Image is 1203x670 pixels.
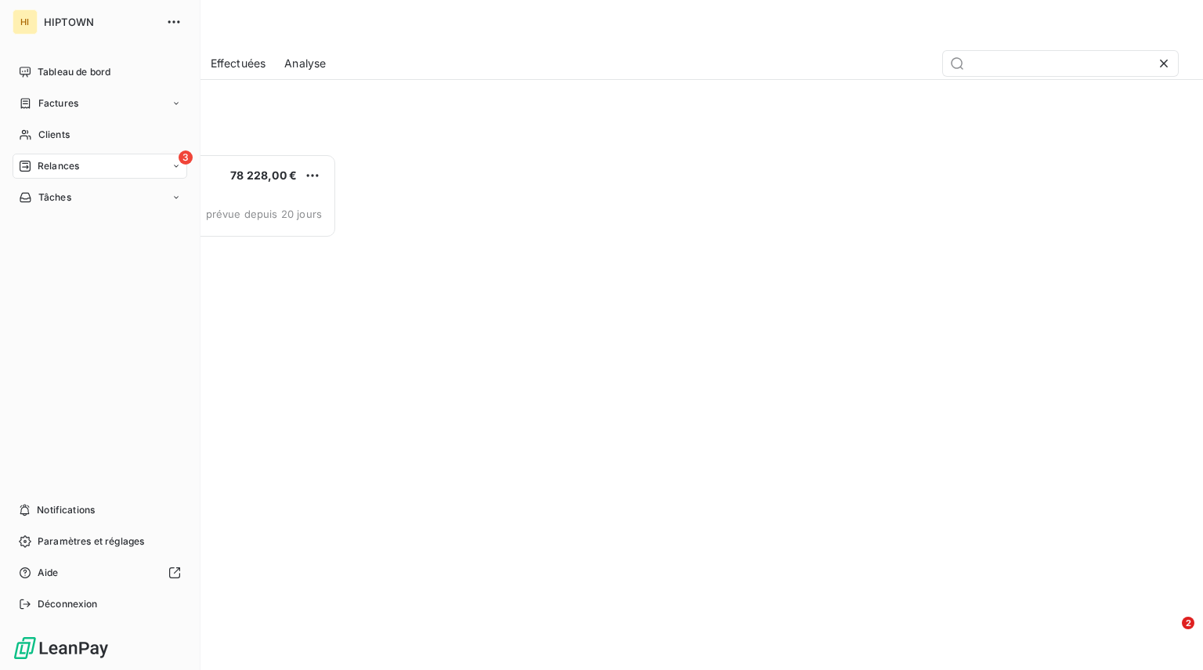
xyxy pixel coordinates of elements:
img: Logo LeanPay [13,636,110,661]
span: 78 228,00 € [230,168,297,182]
iframe: Intercom live chat [1150,617,1187,654]
span: prévue depuis 20 jours [206,208,322,220]
span: Tableau de bord [38,65,110,79]
div: HI [13,9,38,34]
input: Rechercher [943,51,1178,76]
span: 3 [179,150,193,165]
span: Déconnexion [38,597,98,611]
span: HIPTOWN [44,16,157,28]
span: Clients [38,128,70,142]
span: 2 [1182,617,1194,629]
span: Paramètres et réglages [38,534,144,549]
span: Factures [38,96,78,110]
span: Notifications [37,503,95,517]
span: Aide [38,566,59,580]
span: Effectuées [211,56,266,71]
div: grid [75,154,337,670]
span: Relances [38,159,79,173]
span: Analyse [284,56,326,71]
span: Tâches [38,190,71,205]
a: Aide [13,560,187,585]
